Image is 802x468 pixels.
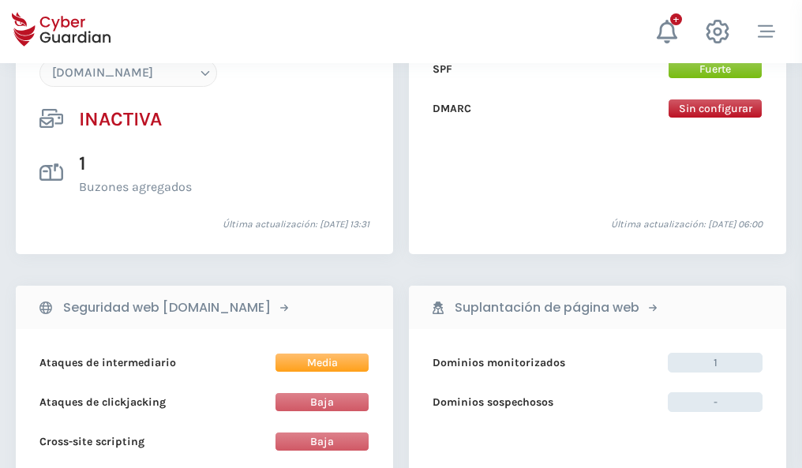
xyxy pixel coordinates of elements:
[63,298,271,317] b: Seguridad web [DOMAIN_NAME]
[433,100,471,117] b: DMARC
[668,392,763,412] span: -
[39,433,144,450] b: Cross-site scripting
[668,99,763,118] span: Sin configurar
[433,61,452,77] b: SPF
[275,353,369,373] span: Media
[79,151,192,175] h3: 1
[668,59,763,79] span: Fuerte
[433,354,565,371] b: Dominios monitorizados
[39,219,369,230] p: Última actualización: [DATE] 13:31
[433,219,763,230] p: Última actualización: [DATE] 06:00
[79,107,162,131] h3: INACTIVA
[455,298,639,317] b: Suplantación de página web
[275,392,369,412] span: Baja
[39,354,176,371] b: Ataques de intermediario
[433,394,553,410] b: Dominios sospechosos
[668,353,763,373] span: 1
[670,13,682,25] div: +
[275,432,369,451] span: Baja
[79,179,192,195] p: Buzones agregados
[39,394,166,410] b: Ataques de clickjacking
